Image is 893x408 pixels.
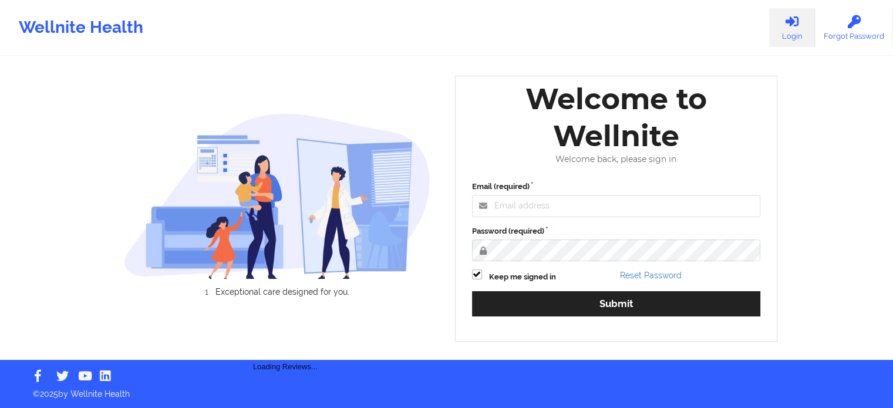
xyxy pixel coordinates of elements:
a: Reset Password [620,271,682,280]
div: Welcome back, please sign in [464,154,769,164]
label: Keep me signed in [489,271,556,283]
label: Email (required) [472,181,761,193]
a: Forgot Password [815,8,893,47]
div: Welcome to Wellnite [464,80,769,154]
img: wellnite-auth-hero_200.c722682e.png [124,113,430,279]
p: © 2025 by Wellnite Health [25,380,868,400]
button: Submit [472,291,761,316]
label: Password (required) [472,225,761,237]
li: Exceptional care designed for you. [134,287,430,296]
input: Email address [472,195,761,217]
a: Login [769,8,815,47]
div: Loading Reviews... [124,316,447,373]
